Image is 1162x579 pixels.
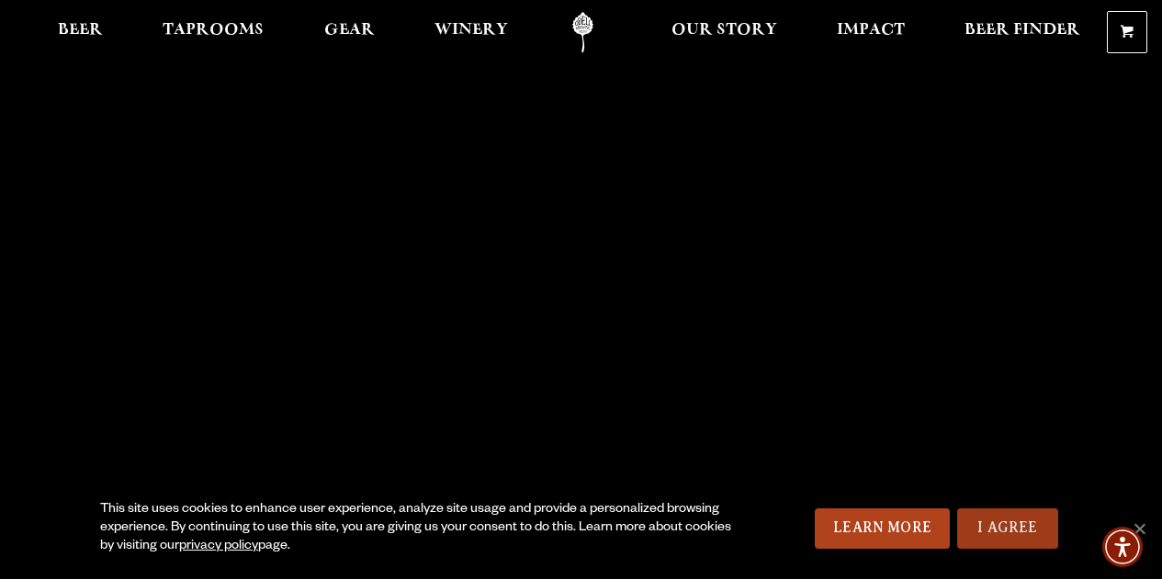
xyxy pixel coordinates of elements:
[100,501,742,556] div: This site uses cookies to enhance user experience, analyze site usage and provide a personalized ...
[671,23,777,38] span: Our Story
[825,12,917,53] a: Impact
[660,12,789,53] a: Our Story
[1102,527,1143,567] div: Accessibility Menu
[815,508,950,549] a: Learn More
[163,23,264,38] span: Taprooms
[58,23,103,38] span: Beer
[423,12,520,53] a: Winery
[837,23,905,38] span: Impact
[965,23,1080,38] span: Beer Finder
[324,23,375,38] span: Gear
[46,12,115,53] a: Beer
[548,12,617,53] a: Odell Home
[957,508,1058,549] a: I Agree
[151,12,276,53] a: Taprooms
[434,23,508,38] span: Winery
[953,12,1092,53] a: Beer Finder
[312,12,387,53] a: Gear
[179,540,258,554] a: privacy policy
